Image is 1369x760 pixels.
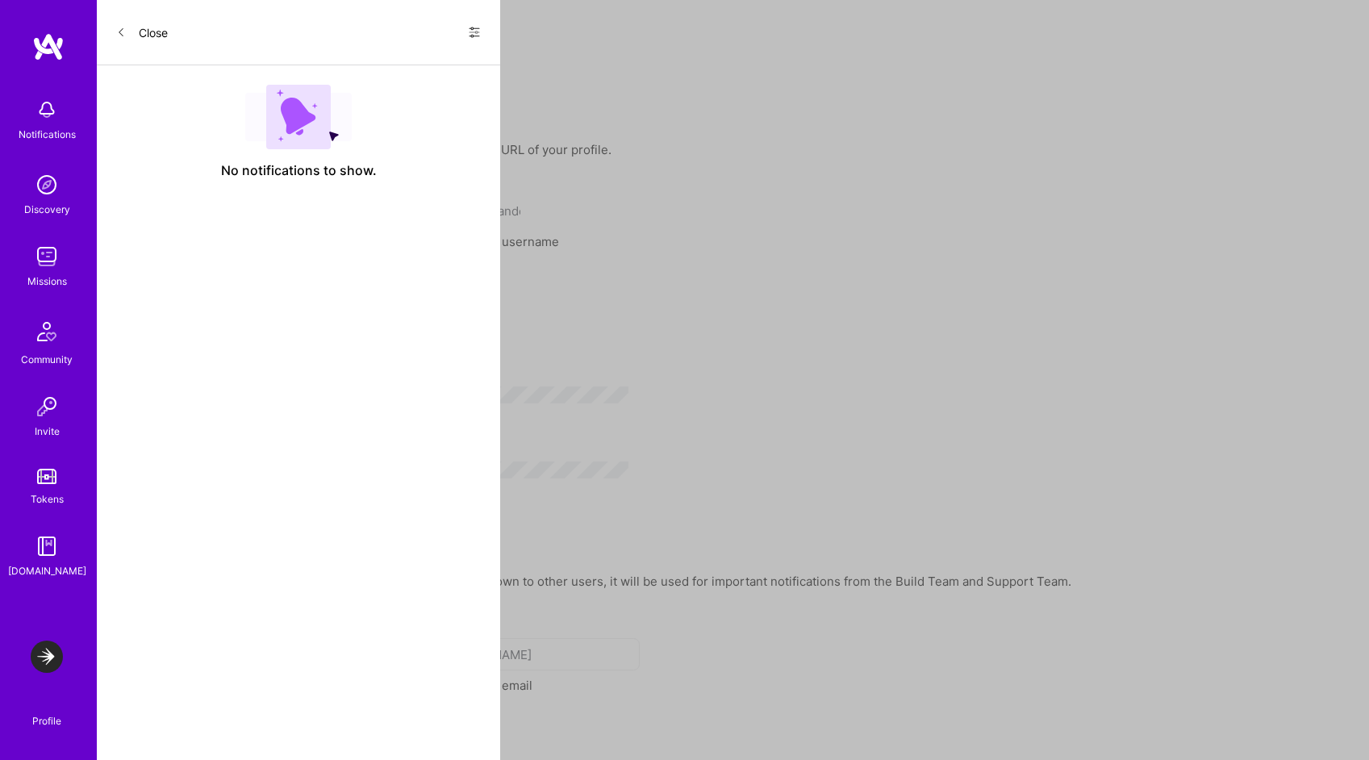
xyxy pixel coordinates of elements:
div: Invite [35,423,60,440]
div: [DOMAIN_NAME] [8,562,86,579]
button: Close [116,19,168,45]
div: Notifications [19,126,76,143]
div: Community [21,351,73,368]
div: Profile [32,712,61,728]
img: logo [32,32,65,61]
img: bell [31,94,63,126]
img: tokens [37,469,56,484]
img: discovery [31,169,63,201]
img: Community [27,312,66,351]
span: No notifications to show. [221,162,377,179]
div: Tokens [31,491,64,507]
img: teamwork [31,240,63,273]
div: Discovery [24,201,70,218]
img: LaunchDarkly: Experimentation Delivery Team [31,641,63,673]
img: empty [245,85,352,149]
div: Missions [27,273,67,290]
img: Invite [31,390,63,423]
img: guide book [31,530,63,562]
a: Profile [27,695,67,728]
a: LaunchDarkly: Experimentation Delivery Team [27,641,67,673]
